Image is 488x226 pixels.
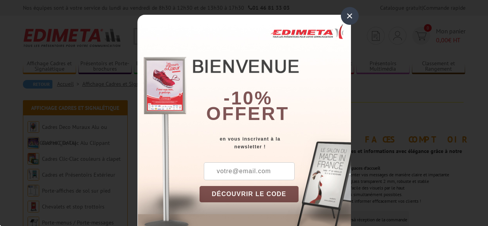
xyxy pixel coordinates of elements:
div: × [341,7,359,25]
input: votre@email.com [204,162,295,180]
b: -10% [224,88,273,108]
font: offert [206,103,289,124]
div: en vous inscrivant à la newsletter ! [200,135,351,151]
button: DÉCOUVRIR LE CODE [200,186,299,202]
